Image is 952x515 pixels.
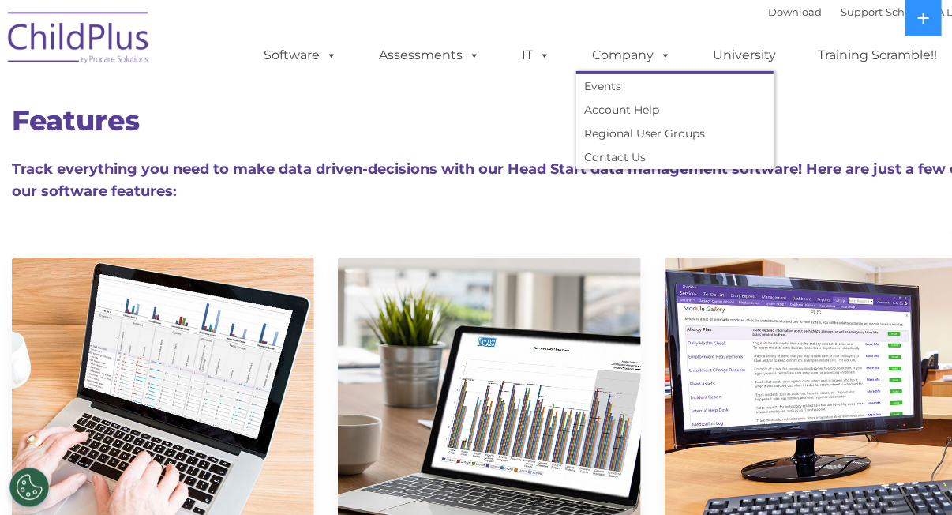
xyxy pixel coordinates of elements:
[363,39,496,71] a: Assessments
[506,39,566,71] a: IT
[841,6,883,18] a: Support
[248,39,353,71] a: Software
[576,74,774,98] a: Events
[576,98,774,122] a: Account Help
[768,6,822,18] a: Download
[12,103,140,137] span: Features
[576,122,774,145] a: Regional User Groups
[576,145,774,169] a: Contact Us
[697,39,792,71] a: University
[576,39,687,71] a: Company
[9,468,49,507] button: Cookies Settings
